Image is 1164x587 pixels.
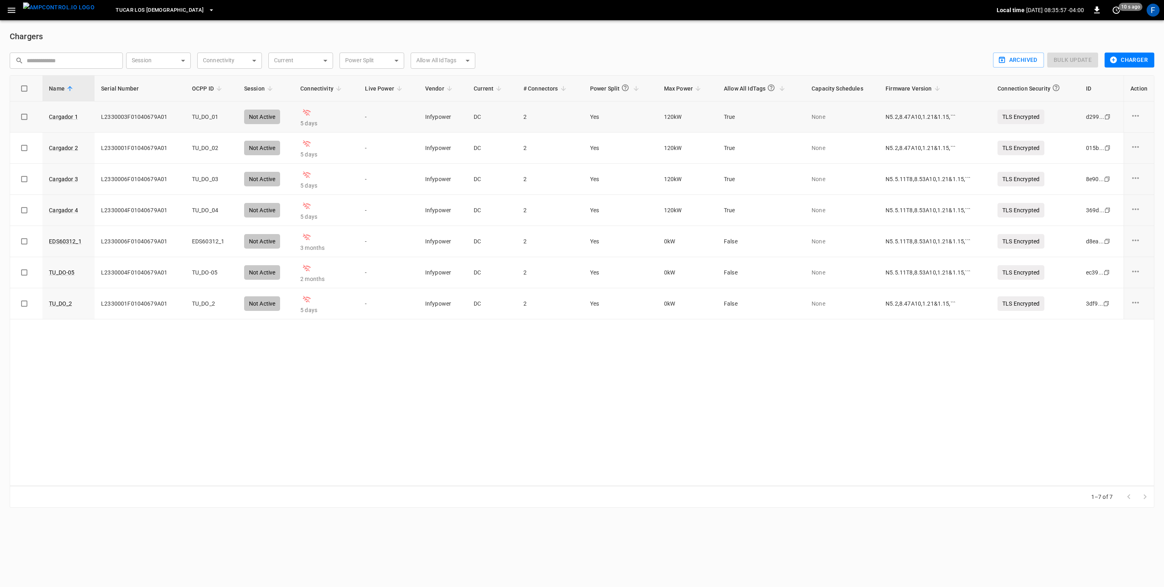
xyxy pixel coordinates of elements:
[658,133,717,164] td: 120 kW
[365,84,405,93] span: Live Power
[584,164,658,195] td: Yes
[419,288,467,319] td: Infypower
[812,144,873,152] p: None
[358,195,418,226] td: -
[1086,300,1103,308] div: 3df9 ...
[1086,175,1104,183] div: 8e90 ...
[993,53,1044,68] button: Archived
[116,6,204,15] span: TUCAR LOS [DEMOGRAPHIC_DATA]
[517,101,584,133] td: 2
[1103,268,1111,277] div: copy
[997,6,1025,14] p: Local time
[186,101,238,133] td: TU_DO_01
[467,195,517,226] td: DC
[812,300,873,308] p: None
[717,226,805,257] td: False
[1124,76,1154,101] th: Action
[244,203,280,217] div: Not Active
[717,195,805,226] td: True
[1086,268,1103,277] div: ec39 ...
[419,195,467,226] td: Infypower
[812,237,873,245] p: None
[658,101,717,133] td: 120 kW
[1104,144,1112,152] div: copy
[997,296,1044,311] p: TLS Encrypted
[517,226,584,257] td: 2
[23,2,95,13] img: ampcontrol.io logo
[49,237,82,245] a: EDS60312_1
[49,300,72,308] a: TU_DO_2
[467,133,517,164] td: DC
[244,265,280,280] div: Not Active
[419,133,467,164] td: Infypower
[997,203,1044,217] p: TLS Encrypted
[658,195,717,226] td: 120 kW
[879,164,991,195] td: N5.5.11T8,8.53A10,1.21&1.15,```
[244,141,280,155] div: Not Active
[186,288,238,319] td: TU_DO_2
[10,30,1154,43] h6: Chargers
[879,226,991,257] td: N5.5.11T8,8.53A10,1.21&1.15,```
[584,226,658,257] td: Yes
[49,84,75,93] span: Name
[358,101,418,133] td: -
[1103,299,1111,308] div: copy
[805,76,879,101] th: Capacity Schedules
[1086,113,1104,121] div: d299 ...
[517,288,584,319] td: 2
[186,226,238,257] td: EDS60312_1
[717,257,805,288] td: False
[997,265,1044,280] p: TLS Encrypted
[358,164,418,195] td: -
[584,257,658,288] td: Yes
[658,164,717,195] td: 120 kW
[717,288,805,319] td: False
[1091,493,1113,501] p: 1–7 of 7
[419,164,467,195] td: Infypower
[664,84,703,93] span: Max Power
[879,101,991,133] td: N5.2,8.47A10,1.21&1.15,```
[467,101,517,133] td: DC
[192,84,224,93] span: OCPP ID
[997,172,1044,186] p: TLS Encrypted
[517,195,584,226] td: 2
[590,80,642,96] span: Power Split
[1103,237,1111,246] div: copy
[419,101,467,133] td: Infypower
[358,226,418,257] td: -
[186,133,238,164] td: TU_DO_02
[879,133,991,164] td: N5.2,8.47A10,1.21&1.15,```
[49,144,78,152] a: Cargador 2
[517,257,584,288] td: 2
[584,195,658,226] td: Yes
[1110,4,1123,17] button: set refresh interval
[523,84,569,93] span: # Connectors
[186,195,238,226] td: TU_DO_04
[997,141,1044,155] p: TLS Encrypted
[1130,173,1147,185] div: charge point options
[300,213,352,221] p: 5 days
[879,195,991,226] td: N5.5.11T8,8.53A10,1.21&1.15,```
[467,226,517,257] td: DC
[95,257,186,288] td: L2330004F01040679A01
[300,150,352,158] p: 5 days
[658,288,717,319] td: 0 kW
[49,113,78,121] a: Cargador 1
[1080,76,1124,101] th: ID
[1104,206,1112,215] div: copy
[1130,266,1147,279] div: charge point options
[1103,175,1111,184] div: copy
[95,133,186,164] td: L2330001F01040679A01
[1130,204,1147,216] div: charge point options
[358,133,418,164] td: -
[658,257,717,288] td: 0 kW
[49,206,78,214] a: Cargador 4
[300,119,352,127] p: 5 days
[1086,144,1104,152] div: 015b ...
[879,257,991,288] td: N5.5.11T8,8.53A10,1.21&1.15,```
[95,195,186,226] td: L2330004F01040679A01
[812,175,873,183] p: None
[1086,237,1104,245] div: d8ea ...
[95,288,186,319] td: L2330001F01040679A01
[419,257,467,288] td: Infypower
